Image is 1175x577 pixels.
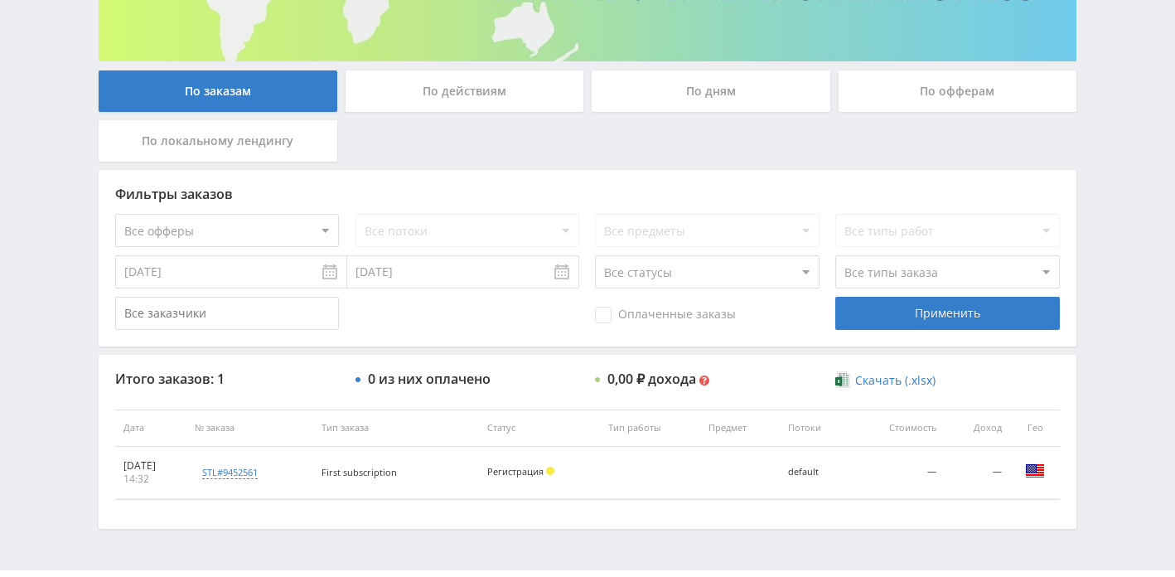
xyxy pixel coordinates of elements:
[600,410,700,447] th: Тип работы
[115,371,339,386] div: Итого заказов: 1
[835,371,849,388] img: xlsx
[835,297,1059,330] div: Применить
[852,410,945,447] th: Стоимость
[839,70,1077,112] div: По офферам
[99,120,337,162] div: По локальному лендингу
[700,410,780,447] th: Предмет
[368,371,491,386] div: 0 из них оплачено
[607,371,696,386] div: 0,00 ₽ дохода
[202,466,258,479] div: stl#9452561
[115,187,1060,201] div: Фильтры заказов
[788,467,844,478] div: default
[313,410,479,447] th: Тип заказа
[99,70,337,112] div: По заказам
[346,70,584,112] div: По действиям
[835,372,935,389] a: Скачать (.xlsx)
[945,410,1010,447] th: Доход
[479,410,601,447] th: Статус
[855,374,936,387] span: Скачать (.xlsx)
[595,307,736,323] span: Оплаченные заказы
[546,467,554,475] span: Холд
[115,410,186,447] th: Дата
[115,297,339,330] input: Все заказчики
[945,447,1010,499] td: —
[592,70,830,112] div: По дням
[1025,461,1045,481] img: usa.png
[123,473,178,486] div: 14:32
[186,410,313,447] th: № заказа
[1010,410,1060,447] th: Гео
[487,465,544,478] span: Регистрация
[852,447,945,499] td: —
[322,466,397,478] span: First subscription
[780,410,852,447] th: Потоки
[123,459,178,473] div: [DATE]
